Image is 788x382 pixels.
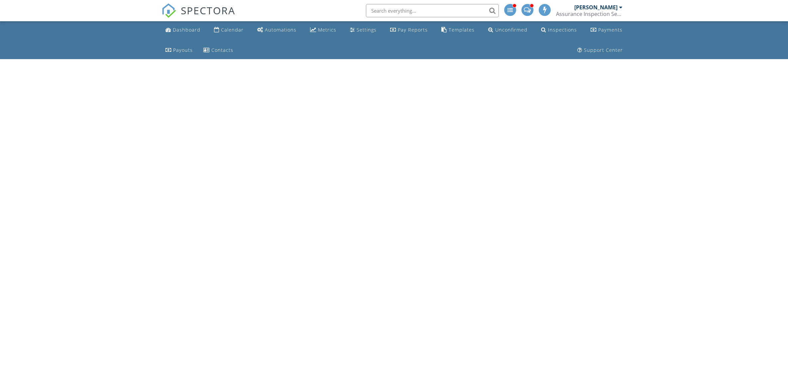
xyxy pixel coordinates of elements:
div: Dashboard [173,27,200,33]
a: Payments [588,24,625,36]
div: Inspections [548,27,577,33]
div: Support Center [584,47,623,53]
a: Pay Reports [388,24,430,36]
div: Automations [265,27,296,33]
a: SPECTORA [162,9,235,23]
a: Settings [347,24,379,36]
a: Templates [439,24,477,36]
a: Payouts [163,44,195,56]
div: Contacts [211,47,233,53]
div: Payouts [173,47,193,53]
a: Metrics [307,24,339,36]
input: Search everything... [366,4,499,17]
div: Metrics [318,27,336,33]
div: Calendar [221,27,244,33]
a: Dashboard [163,24,203,36]
div: Payments [598,27,622,33]
div: Unconfirmed [495,27,527,33]
div: Settings [357,27,377,33]
a: Automations (Advanced) [255,24,299,36]
div: Assurance Inspection Services LLC [556,11,622,17]
a: Contacts [201,44,236,56]
div: Templates [449,27,475,33]
a: Calendar [211,24,246,36]
div: Pay Reports [398,27,428,33]
span: SPECTORA [181,3,235,17]
a: Inspections [538,24,580,36]
a: Support Center [575,44,625,56]
img: The Best Home Inspection Software - Spectora [162,3,176,18]
a: Unconfirmed [486,24,530,36]
div: [PERSON_NAME] [574,4,618,11]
